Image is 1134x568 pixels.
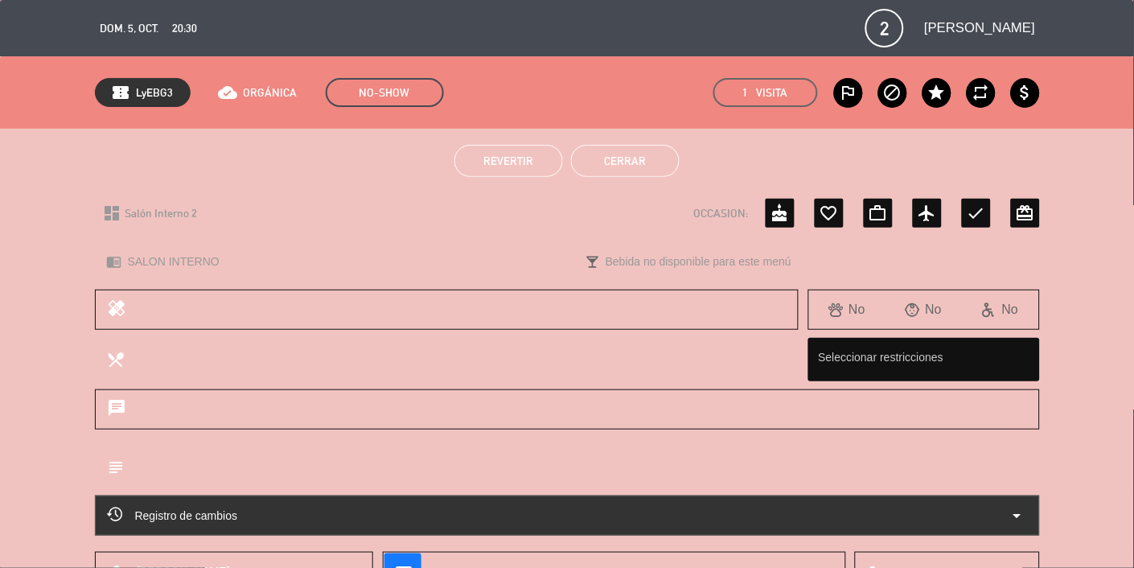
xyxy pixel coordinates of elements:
div: No [809,299,885,320]
i: dashboard [103,204,122,223]
i: favorite_border [820,204,839,223]
i: arrow_drop_down [1008,506,1027,525]
span: confirmation_number [112,83,131,102]
i: airplanemode_active [918,204,937,223]
i: outlined_flag [839,83,858,102]
i: local_dining [107,350,125,368]
i: block [883,83,902,102]
span: SALON INTERNO [128,253,220,271]
span: dom. 5, oct. [101,19,159,38]
i: subject [107,458,125,475]
i: work_outline [869,204,888,223]
i: attach_money [1016,83,1035,102]
span: 1 [743,84,749,102]
span: Registro de cambios [108,506,238,525]
span: ORGÁNICA [244,84,298,102]
i: chat [108,398,127,421]
div: No [885,299,962,320]
span: [PERSON_NAME] [924,17,1035,39]
span: OCCASION: [694,204,749,223]
span: 2 [865,9,904,47]
i: cloud_done [219,83,238,102]
i: repeat [972,83,991,102]
i: check [967,204,986,223]
span: Revertir [484,154,534,167]
i: cake [770,204,790,223]
span: 20:30 [173,19,198,38]
i: star [927,83,947,102]
span: LyEBG3 [137,84,174,102]
button: Revertir [454,145,563,177]
i: chrome_reader_mode [107,254,122,270]
em: Visita [757,84,788,102]
button: Cerrar [571,145,680,177]
i: healing [108,298,127,321]
span: Bebida no disponible para este menú [606,253,791,271]
i: card_giftcard [1016,204,1035,223]
div: No [962,299,1038,320]
i: local_bar [585,254,600,270]
span: NO-SHOW [326,78,444,107]
span: Salón Interno 2 [125,204,197,223]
